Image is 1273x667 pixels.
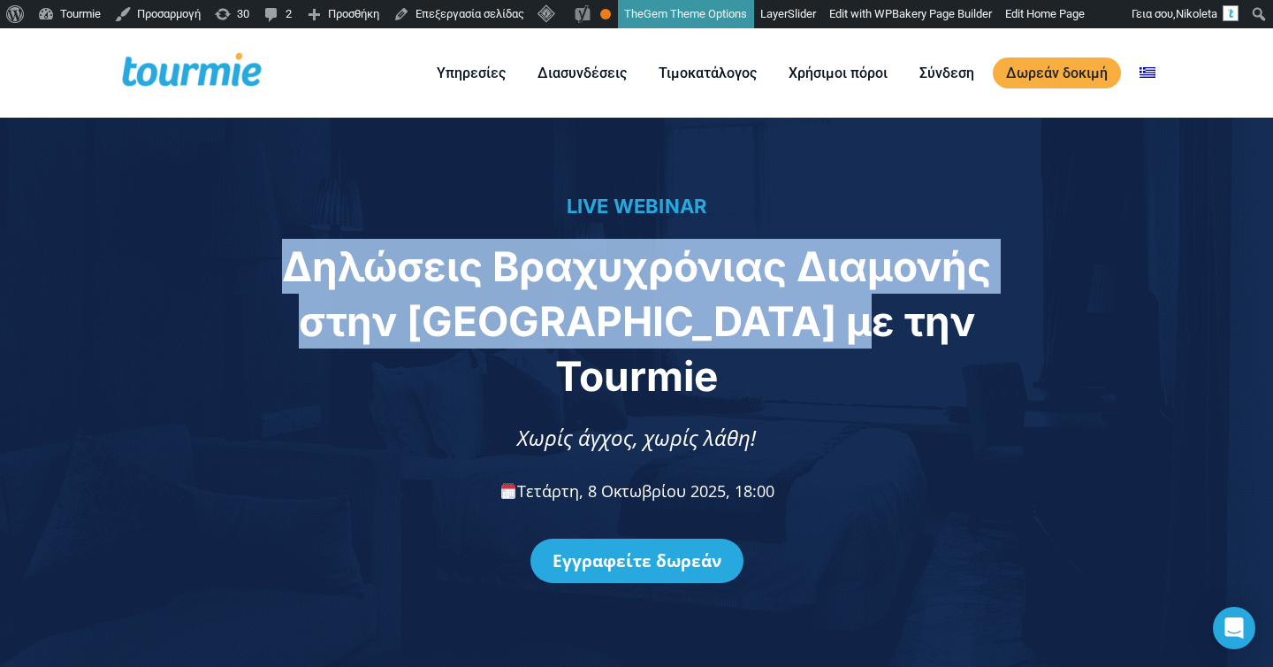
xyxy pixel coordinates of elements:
a: Εγγραφείτε δωρεάν [530,539,743,583]
a: Διασυνδέσεις [524,62,640,84]
div: OK [600,9,611,19]
span: Τετάρτη, 8 Οκτωβρίου 2025, 18:00 [499,480,774,502]
span: Τηλέφωνο [363,72,434,91]
a: Τιμοκατάλογος [645,62,770,84]
span: LIVE WEBINAR [567,195,707,218]
span: Δηλώσεις Βραχυχρόνιας Διαμονής στην [GEOGRAPHIC_DATA] με την Tourmie [282,241,991,401]
span: Χωρίς άγχος, χωρίς λάθη! [517,423,756,452]
a: Υπηρεσίες [423,62,519,84]
a: Σύνδεση [906,62,987,84]
div: Open Intercom Messenger [1213,607,1255,649]
a: Χρήσιμοι πόροι [775,62,901,84]
span: Nikoleta [1176,7,1217,20]
a: Δωρεάν δοκιμή [993,57,1121,88]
